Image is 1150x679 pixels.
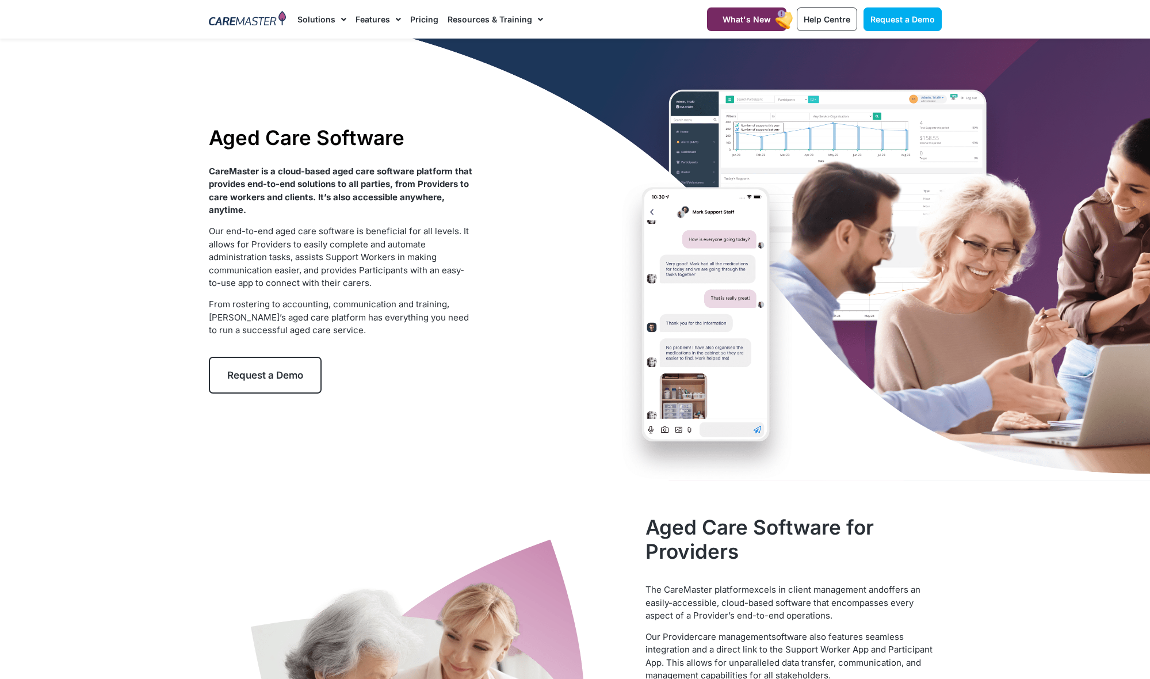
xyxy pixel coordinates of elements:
[645,631,698,642] span: Our Provider
[209,226,469,288] span: Our end-to-end aged care software is beneficial for all levels. It allows for Providers to easily...
[645,515,941,563] h2: Aged Care Software for Providers
[870,14,935,24] span: Request a Demo
[227,369,303,381] span: Request a Demo
[804,14,850,24] span: Help Centre
[797,7,857,31] a: Help Centre
[209,125,473,150] h1: Aged Care Software
[209,357,322,394] a: Request a Demo
[209,11,286,28] img: CareMaster Logo
[864,7,942,31] a: Request a Demo
[645,584,920,621] span: offers an easily-accessible, cloud-based software that encompasses every aspect of a Provider’s e...
[645,584,749,595] span: The CareMaster platform
[645,583,941,623] p: excels in client management and
[707,7,786,31] a: What's New
[723,14,771,24] span: What's New
[209,299,469,335] span: From rostering to accounting, communication and training, [PERSON_NAME]’s aged care platform has ...
[209,166,472,216] strong: CareMaster is a cloud-based aged care software platform that provides end-to-end solutions to all...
